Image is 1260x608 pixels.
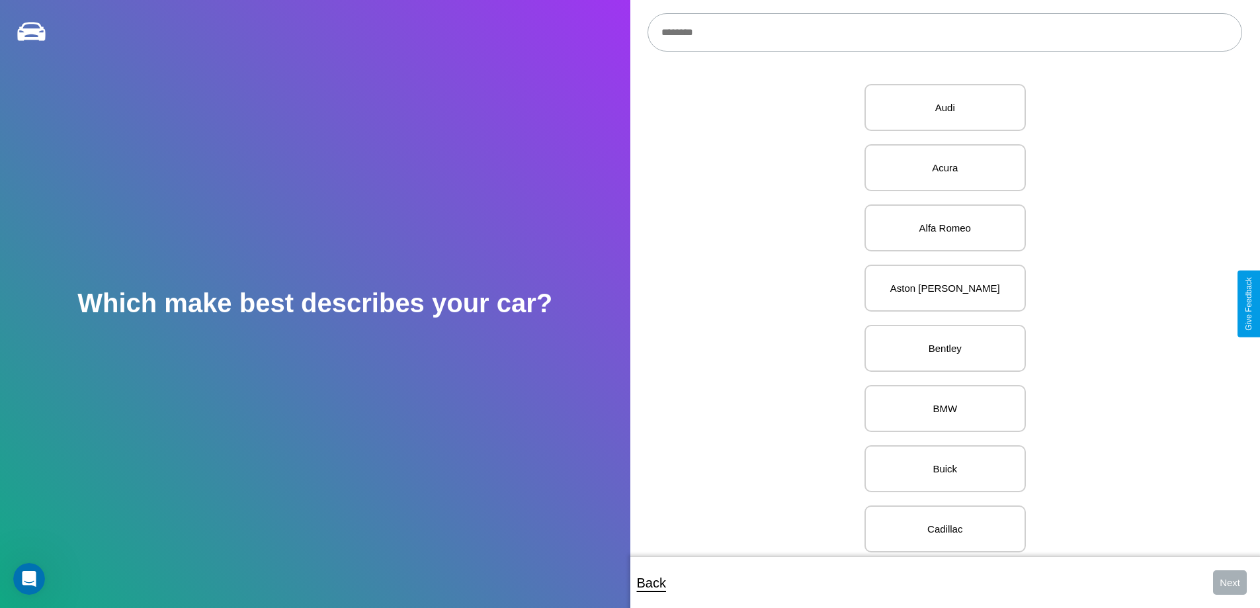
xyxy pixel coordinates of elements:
[1213,570,1247,595] button: Next
[879,219,1011,237] p: Alfa Romeo
[1244,277,1253,331] div: Give Feedback
[879,520,1011,538] p: Cadillac
[77,288,552,318] h2: Which make best describes your car?
[13,563,45,595] iframe: Intercom live chat
[879,159,1011,177] p: Acura
[879,339,1011,357] p: Bentley
[637,571,666,595] p: Back
[879,99,1011,116] p: Audi
[879,279,1011,297] p: Aston [PERSON_NAME]
[879,400,1011,417] p: BMW
[879,460,1011,478] p: Buick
